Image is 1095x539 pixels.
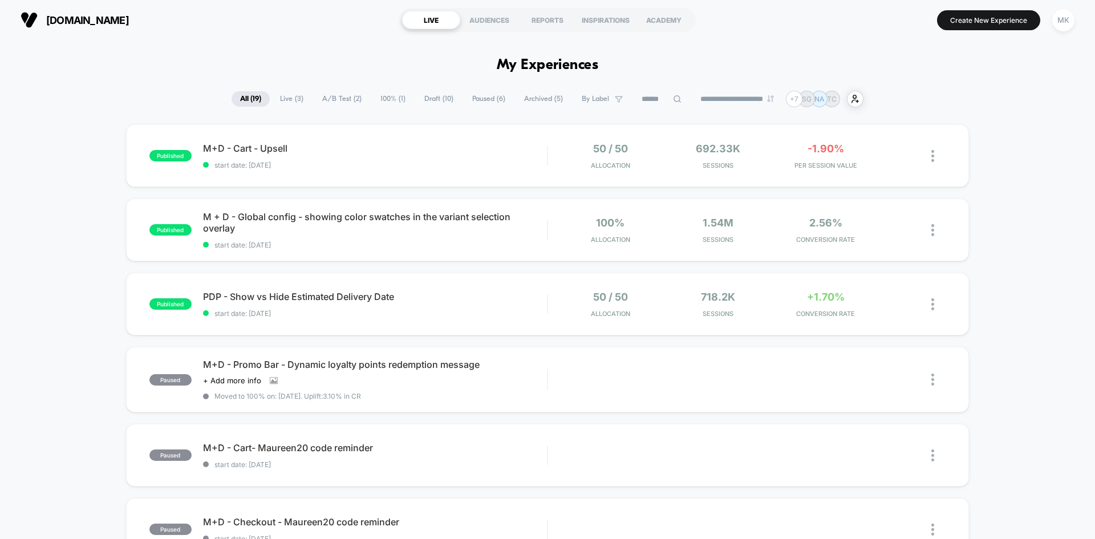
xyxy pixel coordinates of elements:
[931,449,934,461] img: close
[497,57,599,74] h1: My Experiences
[518,11,577,29] div: REPORTS
[814,95,824,103] p: NA
[17,11,132,29] button: [DOMAIN_NAME]
[203,460,547,469] span: start date: [DATE]
[667,161,769,169] span: Sessions
[591,236,630,244] span: Allocation
[701,291,735,303] span: 718.2k
[807,291,845,303] span: +1.70%
[46,14,129,26] span: [DOMAIN_NAME]
[203,359,547,370] span: M+D - Promo Bar - Dynamic loyalty points redemption message
[774,310,877,318] span: CONVERSION RATE
[577,11,635,29] div: INSPIRATIONS
[667,310,769,318] span: Sessions
[214,392,361,400] span: Moved to 100% on: [DATE] . Uplift: 3.10% in CR
[516,91,571,107] span: Archived ( 5 )
[774,236,877,244] span: CONVERSION RATE
[203,161,547,169] span: start date: [DATE]
[203,309,547,318] span: start date: [DATE]
[1049,9,1078,32] button: MK
[203,376,261,385] span: + Add more info
[827,95,837,103] p: TC
[786,91,802,107] div: + 7
[232,91,270,107] span: All ( 19 )
[802,95,812,103] p: SG
[937,10,1040,30] button: Create New Experience
[402,11,460,29] div: LIVE
[931,224,934,236] img: close
[767,95,774,102] img: end
[149,224,192,236] span: published
[271,91,312,107] span: Live ( 3 )
[582,95,609,103] span: By Label
[931,374,934,386] img: close
[416,91,462,107] span: Draft ( 10 )
[149,150,192,161] span: published
[774,161,877,169] span: PER SESSION VALUE
[203,143,547,154] span: M+D - Cart - Upsell
[203,211,547,234] span: M + D - Global config - showing color swatches in the variant selection overlay
[931,524,934,536] img: close
[808,143,844,155] span: -1.90%
[372,91,414,107] span: 100% ( 1 )
[931,150,934,162] img: close
[593,143,628,155] span: 50 / 50
[203,291,547,302] span: PDP - Show vs Hide Estimated Delivery Date
[149,449,192,461] span: paused
[931,298,934,310] img: close
[314,91,370,107] span: A/B Test ( 2 )
[809,217,842,229] span: 2.56%
[203,442,547,453] span: M+D - Cart- Maureen20 code reminder
[149,298,192,310] span: published
[667,236,769,244] span: Sessions
[203,241,547,249] span: start date: [DATE]
[696,143,740,155] span: 692.33k
[149,524,192,535] span: paused
[203,516,547,528] span: M+D - Checkout - Maureen20 code reminder
[21,11,38,29] img: Visually logo
[149,374,192,386] span: paused
[593,291,628,303] span: 50 / 50
[635,11,693,29] div: ACADEMY
[464,91,514,107] span: Paused ( 6 )
[1052,9,1074,31] div: MK
[703,217,733,229] span: 1.54M
[591,310,630,318] span: Allocation
[591,161,630,169] span: Allocation
[460,11,518,29] div: AUDIENCES
[596,217,624,229] span: 100%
